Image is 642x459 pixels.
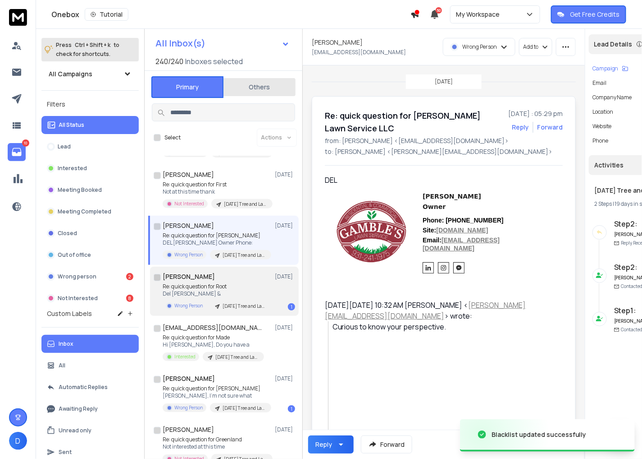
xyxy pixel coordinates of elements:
[308,436,354,454] button: Reply
[551,5,626,23] button: Get Free Credits
[41,159,139,177] button: Interested
[58,273,96,280] p: Wrong person
[163,385,271,392] p: Re: quick question for [PERSON_NAME]
[315,440,332,449] div: Reply
[592,65,628,72] button: Campaign
[508,109,563,118] p: [DATE] : 05:29 pm
[163,239,271,246] p: DEL [PERSON_NAME] Owner Phone:
[151,76,223,98] button: Primary
[492,430,587,439] div: Blacklist updated successfully
[325,109,503,134] h1: Re: quick question for [PERSON_NAME] Lawn Service LLC
[164,134,181,141] label: Select
[56,41,119,59] p: Press to check for shortcuts.
[163,272,215,281] h1: [PERSON_NAME]
[570,10,620,19] p: Get Free Credits
[41,378,139,396] button: Automatic Replies
[275,171,295,178] p: [DATE]
[41,268,139,286] button: Wrong person2
[47,309,92,318] h3: Custom Labels
[423,193,481,200] span: [PERSON_NAME]
[325,300,555,321] div: [DATE][DATE] 10:32 AM [PERSON_NAME] < > wrote:
[41,65,139,83] button: All Campaigns
[58,230,77,237] p: Closed
[8,143,26,161] a: 10
[512,123,529,132] button: Reply
[275,375,295,382] p: [DATE]
[361,436,412,454] button: Forward
[58,251,91,259] p: Out of office
[59,449,72,456] p: Sent
[275,273,295,280] p: [DATE]
[312,38,363,47] h1: [PERSON_NAME]
[59,427,91,434] p: Unread only
[174,200,204,207] p: Not Interested
[41,181,139,199] button: Meeting Booked
[59,121,84,129] p: All Status
[41,289,139,307] button: Not Interested8
[41,246,139,264] button: Out of office
[223,252,266,259] p: [DATE] Tree and Landscaping
[85,8,128,21] button: Tutorial
[163,374,215,383] h1: [PERSON_NAME]
[592,108,613,116] p: location
[58,143,71,150] p: Lead
[41,138,139,156] button: Lead
[592,94,632,101] p: Company Name
[423,217,504,224] span: Phone: [PHONE_NUMBER]
[163,181,271,188] p: Re: quick question for First
[436,7,442,14] span: 50
[58,295,98,302] p: Not Interested
[223,405,266,412] p: [DATE] Tree and Landscaping
[275,324,295,331] p: [DATE]
[423,236,500,252] a: [EMAIL_ADDRESS][DOMAIN_NAME]
[174,404,203,411] p: Wrong Person
[126,273,133,280] div: 2
[148,34,297,52] button: All Inbox(s)
[592,137,608,144] p: Phone
[453,262,464,274] img: Icon
[423,203,446,210] span: Owner
[41,203,139,221] button: Meeting Completed
[435,78,453,85] p: [DATE]
[163,323,262,332] h1: [EMAIL_ADDRESS][DOMAIN_NAME]
[223,77,296,97] button: Others
[423,236,500,252] span: Email:
[59,362,65,369] p: All
[163,232,271,239] p: Re: quick question for [PERSON_NAME]
[594,200,612,208] span: 2 Steps
[436,227,488,234] span: [DOMAIN_NAME]
[174,353,196,360] p: Interested
[58,186,102,194] p: Meeting Booked
[592,123,611,130] p: website
[41,335,139,353] button: Inbox
[592,79,606,87] p: Email
[41,224,139,242] button: Closed
[423,262,434,274] img: Icon
[462,43,497,51] p: Wrong Person
[275,426,295,433] p: [DATE]
[59,384,108,391] p: Automatic Replies
[59,340,73,348] p: Inbox
[163,334,264,341] p: Re: quick question for Made
[41,400,139,418] button: Awaiting Reply
[325,147,563,156] p: to: [PERSON_NAME] <[PERSON_NAME][EMAIL_ADDRESS][DOMAIN_NAME]>
[58,165,87,172] p: Interested
[215,354,259,361] p: [DATE] Tree and Landscaping
[163,443,271,450] p: Not interested at this time
[73,40,112,50] span: Ctrl + Shift + k
[49,70,92,79] h1: All Campaigns
[275,222,295,229] p: [DATE]
[163,436,271,443] p: Re: quick question for Greenland
[155,56,183,67] span: 240 / 240
[288,405,295,413] div: 1
[163,425,214,434] h1: [PERSON_NAME]
[592,65,619,72] p: Campaign
[456,10,503,19] p: My Workspace
[9,432,27,450] button: D
[163,392,271,399] p: [PERSON_NAME], I'm not sure what
[41,98,139,111] h3: Filters
[325,175,555,185] div: DEL
[51,8,410,21] div: Onebox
